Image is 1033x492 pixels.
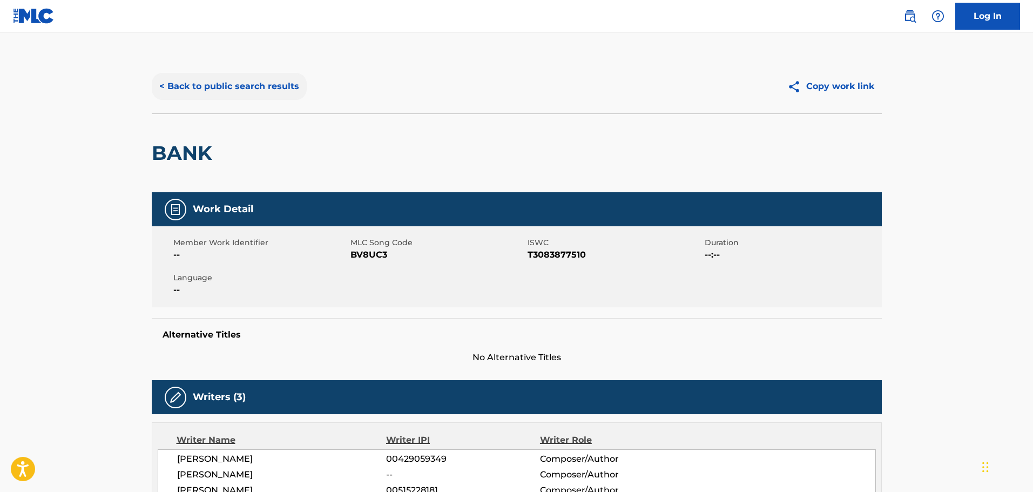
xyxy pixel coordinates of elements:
h2: BANK [152,141,218,165]
span: Member Work Identifier [173,237,348,248]
span: --:-- [705,248,879,261]
div: Writer IPI [386,434,540,447]
img: Copy work link [787,80,806,93]
span: 00429059349 [386,453,539,466]
a: Public Search [899,5,921,27]
div: Writer Role [540,434,680,447]
span: [PERSON_NAME] [177,468,387,481]
span: MLC Song Code [350,237,525,248]
span: Language [173,272,348,284]
button: < Back to public search results [152,73,307,100]
span: Composer/Author [540,468,680,481]
span: -- [173,248,348,261]
span: -- [386,468,539,481]
span: T3083877510 [528,248,702,261]
span: Composer/Author [540,453,680,466]
a: Log In [955,3,1020,30]
span: No Alternative Titles [152,351,882,364]
img: help [931,10,944,23]
img: Work Detail [169,203,182,216]
div: Writer Name [177,434,387,447]
img: search [903,10,916,23]
span: ISWC [528,237,702,248]
span: -- [173,284,348,296]
span: BV8UC3 [350,248,525,261]
h5: Alternative Titles [163,329,871,340]
img: Writers [169,391,182,404]
iframe: Chat Widget [979,440,1033,492]
img: MLC Logo [13,8,55,24]
div: Drag [982,451,989,483]
div: Help [927,5,949,27]
span: Duration [705,237,879,248]
h5: Work Detail [193,203,253,215]
h5: Writers (3) [193,391,246,403]
button: Copy work link [780,73,882,100]
span: [PERSON_NAME] [177,453,387,466]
